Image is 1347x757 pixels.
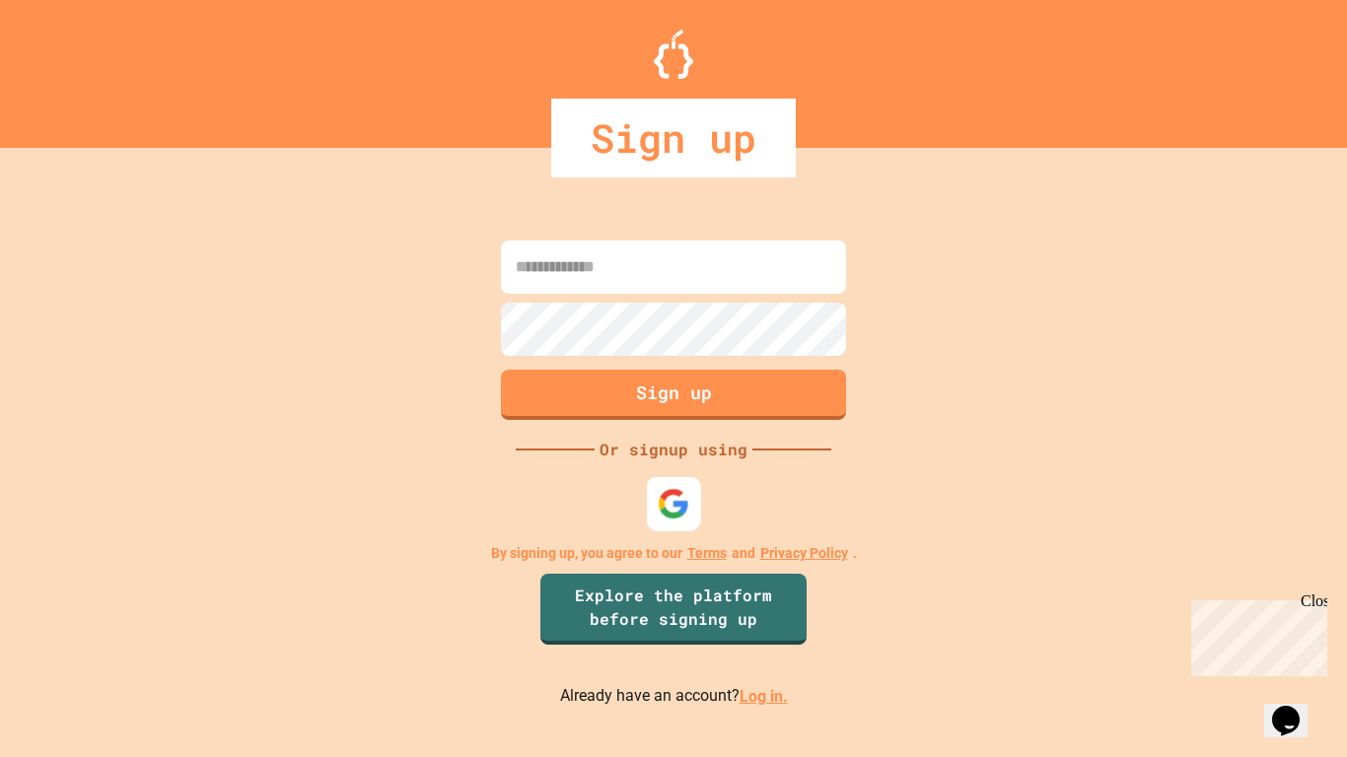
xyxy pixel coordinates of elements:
p: Already have an account? [560,684,788,709]
button: Sign up [501,370,846,420]
a: Privacy Policy [760,543,848,564]
iframe: chat widget [1264,678,1327,737]
img: google-icon.svg [658,488,690,520]
a: Log in. [740,687,788,706]
a: Explore the platform before signing up [540,574,807,645]
div: Chat with us now!Close [8,8,136,125]
img: Logo.svg [654,30,693,79]
a: Terms [687,543,727,564]
div: Sign up [551,99,796,177]
iframe: chat widget [1183,592,1327,676]
p: By signing up, you agree to our and . [491,543,857,564]
div: Or signup using [595,438,752,461]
